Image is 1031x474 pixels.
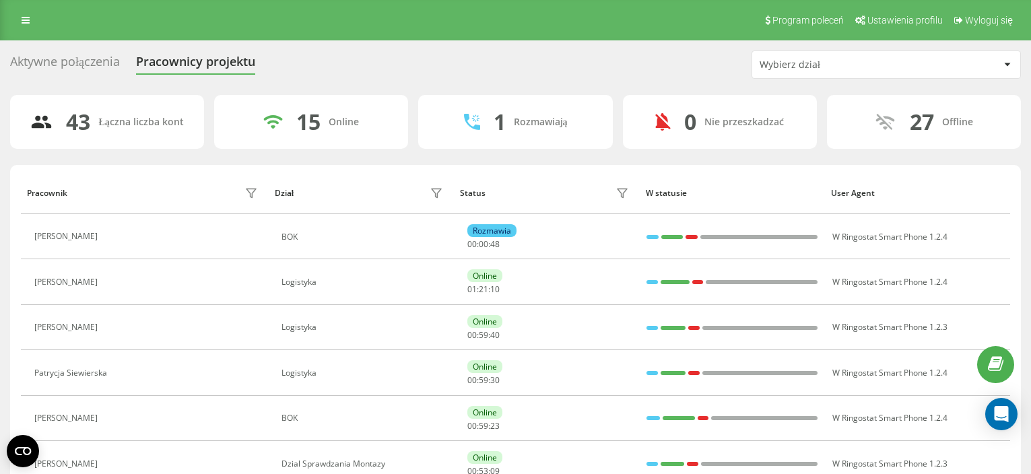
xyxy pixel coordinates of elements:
[479,374,488,386] span: 59
[7,435,39,467] button: Open CMP widget
[832,458,947,469] span: W Ringostat Smart Phone 1.2.3
[467,331,500,340] div: : :
[704,116,784,128] div: Nie przeszkadzać
[467,406,502,419] div: Online
[467,315,502,328] div: Online
[281,459,446,469] div: Dzial Sprawdzania Montazy
[985,398,1018,430] div: Open Intercom Messenger
[494,109,506,135] div: 1
[467,283,477,295] span: 01
[467,421,500,431] div: : :
[34,459,101,469] div: [PERSON_NAME]
[467,376,500,385] div: : :
[34,277,101,287] div: [PERSON_NAME]
[467,329,477,341] span: 00
[832,412,947,424] span: W Ringostat Smart Phone 1.2.4
[467,224,517,237] div: Rozmawia
[281,323,446,332] div: Logistyka
[479,238,488,250] span: 00
[684,109,696,135] div: 0
[34,232,101,241] div: [PERSON_NAME]
[98,116,183,128] div: Łączna liczba kont
[832,276,947,287] span: W Ringostat Smart Phone 1.2.4
[34,368,110,378] div: Patrycja Siewierska
[479,329,488,341] span: 59
[942,116,973,128] div: Offline
[136,55,255,75] div: Pracownicy projektu
[467,269,502,282] div: Online
[467,360,502,373] div: Online
[831,189,1004,198] div: User Agent
[296,109,321,135] div: 15
[490,374,500,386] span: 30
[34,413,101,423] div: [PERSON_NAME]
[467,374,477,386] span: 00
[467,420,477,432] span: 00
[281,413,446,423] div: BOK
[772,15,844,26] span: Program poleceń
[646,189,819,198] div: W statusie
[27,189,67,198] div: Pracownik
[965,15,1013,26] span: Wyloguj się
[490,420,500,432] span: 23
[467,240,500,249] div: : :
[760,59,921,71] div: Wybierz dział
[281,368,446,378] div: Logistyka
[832,231,947,242] span: W Ringostat Smart Phone 1.2.4
[832,321,947,333] span: W Ringostat Smart Phone 1.2.3
[490,329,500,341] span: 40
[467,451,502,464] div: Online
[10,55,120,75] div: Aktywne połączenia
[281,232,446,242] div: BOK
[275,189,294,198] div: Dział
[281,277,446,287] div: Logistyka
[490,283,500,295] span: 10
[479,420,488,432] span: 59
[460,189,486,198] div: Status
[490,238,500,250] span: 48
[479,283,488,295] span: 21
[329,116,359,128] div: Online
[467,285,500,294] div: : :
[34,323,101,332] div: [PERSON_NAME]
[66,109,90,135] div: 43
[467,238,477,250] span: 00
[910,109,934,135] div: 27
[514,116,568,128] div: Rozmawiają
[832,367,947,378] span: W Ringostat Smart Phone 1.2.4
[867,15,943,26] span: Ustawienia profilu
